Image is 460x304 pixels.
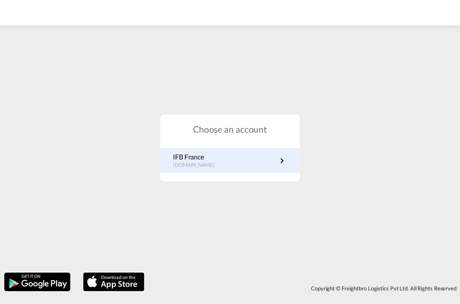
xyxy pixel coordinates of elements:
[82,272,145,292] img: apple.png
[277,156,287,166] md-icon: icon-chevron-right
[160,123,300,135] h1: Choose an account
[173,152,287,169] a: IFB France[DOMAIN_NAME]
[173,152,223,162] p: IFB France
[173,162,223,169] p: [DOMAIN_NAME]
[3,272,71,292] img: google.png
[149,281,460,295] div: Copyright © Freightbro Logistics Pvt Ltd. All Rights Reserved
